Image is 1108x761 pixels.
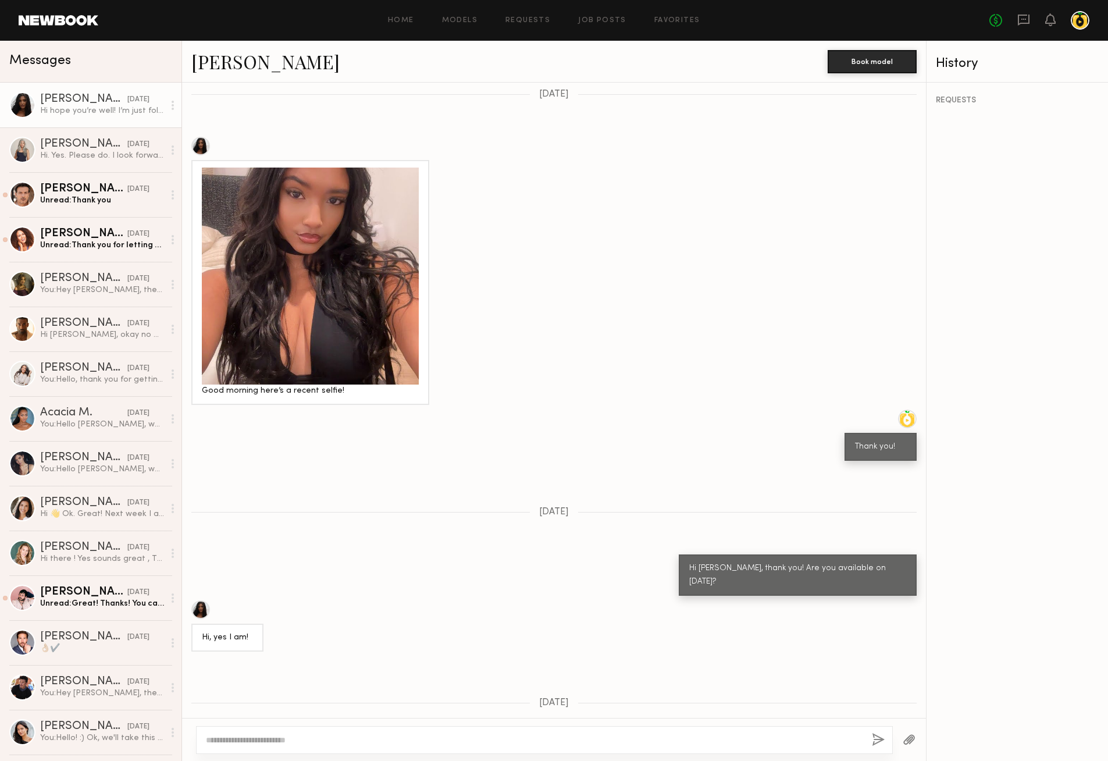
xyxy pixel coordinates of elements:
div: [DATE] [127,363,149,374]
a: Job Posts [578,17,626,24]
span: [DATE] [539,90,569,99]
div: Hi [PERSON_NAME], thank you! Are you available on [DATE]? [689,562,906,589]
div: [DATE] [127,453,149,464]
div: [PERSON_NAME] [40,362,127,374]
div: [DATE] [127,273,149,285]
div: Hi hope you’re well! I’m just following up on this date! [40,105,164,116]
div: [PERSON_NAME] [40,497,127,508]
div: [DATE] [127,229,149,240]
div: [PERSON_NAME] [40,452,127,464]
div: [PERSON_NAME] [40,631,127,643]
div: [DATE] [127,497,149,508]
div: [DATE] [127,139,149,150]
a: Favorites [654,17,700,24]
div: [PERSON_NAME] [40,183,127,195]
div: You: Hello, thank you for getting back to [GEOGRAPHIC_DATA]. This specific client needs full usag... [40,374,164,385]
div: [DATE] [127,184,149,195]
div: [DATE] [127,94,149,105]
div: [DATE] [127,408,149,419]
a: Requests [505,17,550,24]
div: 👌🏼✔️ [40,643,164,654]
div: [PERSON_NAME] [40,586,127,598]
div: You: Hello! :) Ok, we'll take this info to the client and get back to you. thank you! [40,732,164,744]
div: Good morning here’s a recent selfie! [202,385,419,398]
div: Unread: Thank you [40,195,164,206]
div: [PERSON_NAME] [40,676,127,688]
div: [PERSON_NAME] [40,138,127,150]
div: Hi. Yes. Please do. I look forward to working with you soon. Have a great shoot. [40,150,164,161]
a: Home [388,17,414,24]
a: Models [442,17,478,24]
div: [PERSON_NAME] [40,228,127,240]
div: Thank you! [855,440,906,454]
div: [PERSON_NAME] [40,542,127,553]
div: Hi, yes I am! [202,631,253,645]
div: [PERSON_NAME] [40,94,127,105]
div: You: Hey [PERSON_NAME], the client ended up picking someone else but could we still keep you on o... [40,285,164,296]
div: [PERSON_NAME] [40,721,127,732]
div: You: Hello [PERSON_NAME], we have a project coming up that we think you would be great for. We’ll... [40,419,164,430]
div: You: Hello [PERSON_NAME], we have a project coming up that we think you would be great for. We’ll... [40,464,164,475]
div: [DATE] [127,721,149,732]
div: Hi [PERSON_NAME], okay no worries. Thank you for communicating. Looking forward to working with you. [40,329,164,340]
div: Hi there ! Yes sounds great , This week I’m free weds and [DATE] And [DATE] or [DATE] . Thanks [P... [40,553,164,564]
div: [DATE] [127,318,149,329]
button: Book model [828,50,917,73]
div: [DATE] [127,587,149,598]
div: REQUESTS [936,97,1099,105]
span: [DATE] [539,507,569,517]
div: [DATE] [127,542,149,553]
div: History [936,57,1099,70]
div: [PERSON_NAME] [40,318,127,329]
div: You: Hey [PERSON_NAME], the production is taking even longer than expected. The client said he wi... [40,688,164,699]
div: Acacia M. [40,407,127,419]
div: Unread: Great! Thanks! You can also email me at [EMAIL_ADDRESS][DOMAIN_NAME] [40,598,164,609]
a: Book model [828,56,917,66]
div: Hi 👋 Ok. Great! Next week I am available on the 19th or the 21st. The following week I am fully a... [40,508,164,520]
span: [DATE] [539,698,569,708]
span: Messages [9,54,71,67]
div: [DATE] [127,677,149,688]
a: [PERSON_NAME] [191,49,340,74]
div: Unread: Thank you for letting me know! [40,240,164,251]
div: [PERSON_NAME] [40,273,127,285]
div: [DATE] [127,632,149,643]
